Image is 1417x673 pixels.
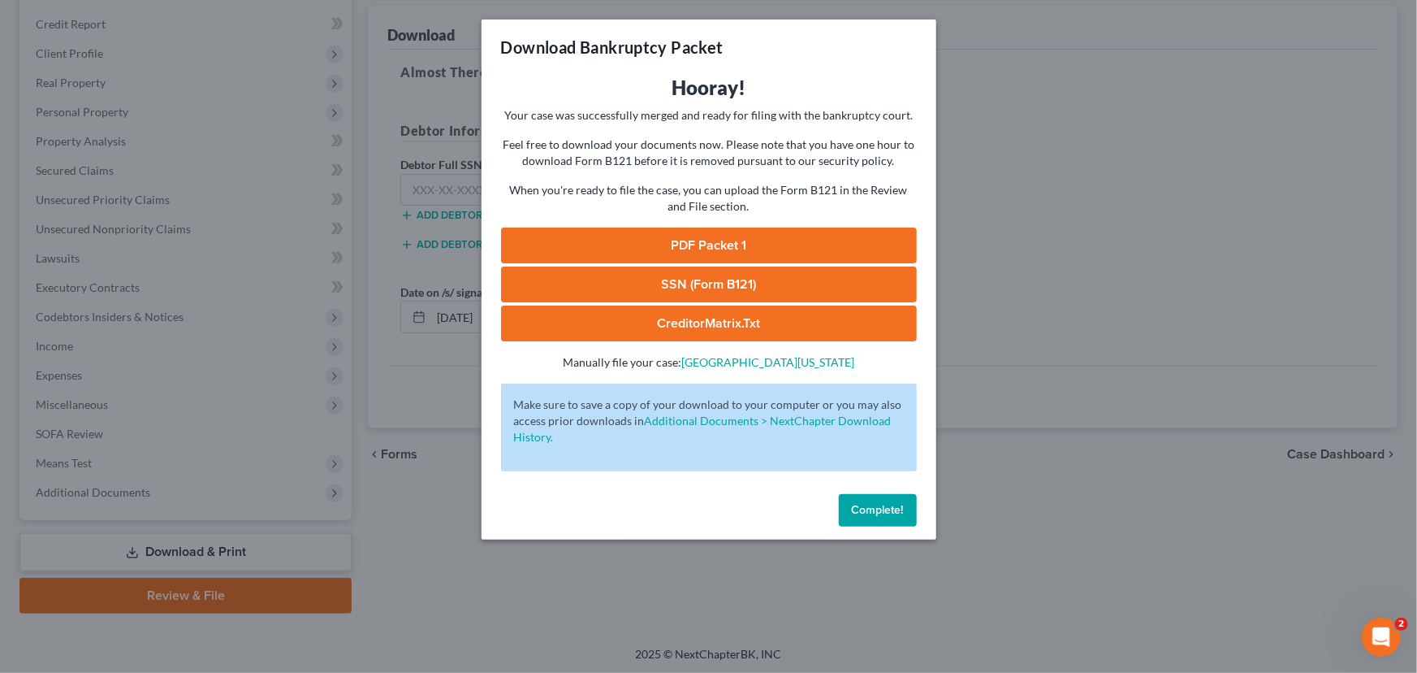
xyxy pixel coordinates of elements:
p: Manually file your case: [501,354,917,371]
iframe: Intercom live chat [1362,618,1401,657]
a: Additional Documents > NextChapter Download History. [514,414,892,444]
a: PDF Packet 1 [501,228,917,263]
p: When you're ready to file the case, you can upload the Form B121 in the Review and File section. [501,182,917,215]
h3: Hooray! [501,75,917,101]
h3: Download Bankruptcy Packet [501,36,724,59]
a: [GEOGRAPHIC_DATA][US_STATE] [681,355,854,369]
a: SSN (Form B121) [501,267,917,302]
span: Complete! [852,503,904,517]
span: 2 [1395,618,1408,631]
p: Your case was successfully merged and ready for filing with the bankruptcy court. [501,107,917,124]
p: Feel free to download your documents now. Please note that you have one hour to download Form B12... [501,137,917,169]
p: Make sure to save a copy of your download to your computer or you may also access prior downloads in [514,397,904,445]
button: Complete! [839,494,917,527]
a: CreditorMatrix.txt [501,306,917,341]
